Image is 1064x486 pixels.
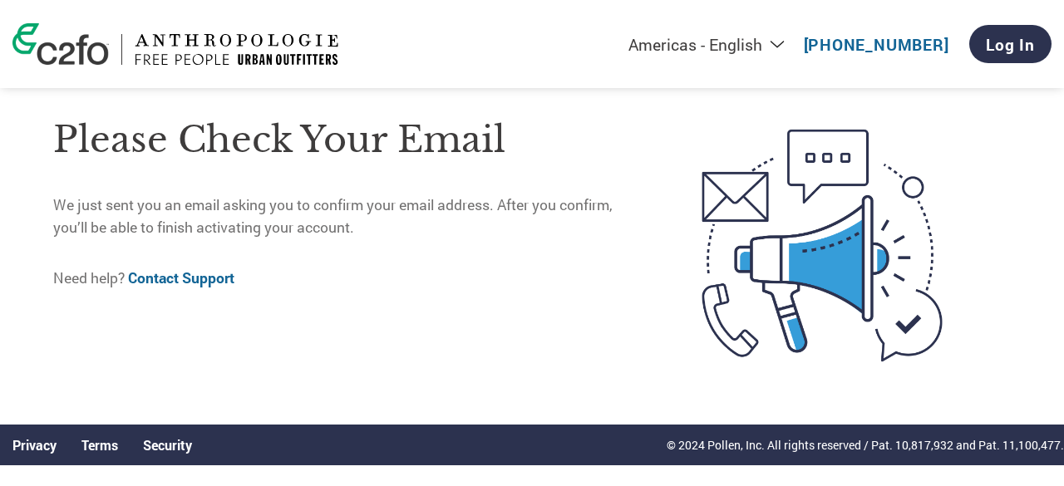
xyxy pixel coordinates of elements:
[12,23,109,65] img: c2fo logo
[53,113,633,167] h1: Please check your email
[804,34,949,55] a: [PHONE_NUMBER]
[667,436,1064,454] p: © 2024 Pollen, Inc. All rights reserved / Pat. 10,817,932 and Pat. 11,100,477.
[81,436,118,454] a: Terms
[143,436,192,454] a: Security
[128,268,234,287] a: Contact Support
[12,436,57,454] a: Privacy
[633,100,1011,391] img: open-email
[53,194,633,238] p: We just sent you an email asking you to confirm your email address. After you confirm, you’ll be ...
[53,268,633,289] p: Need help?
[969,25,1052,63] a: Log In
[135,34,338,65] img: Urban Outfitters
